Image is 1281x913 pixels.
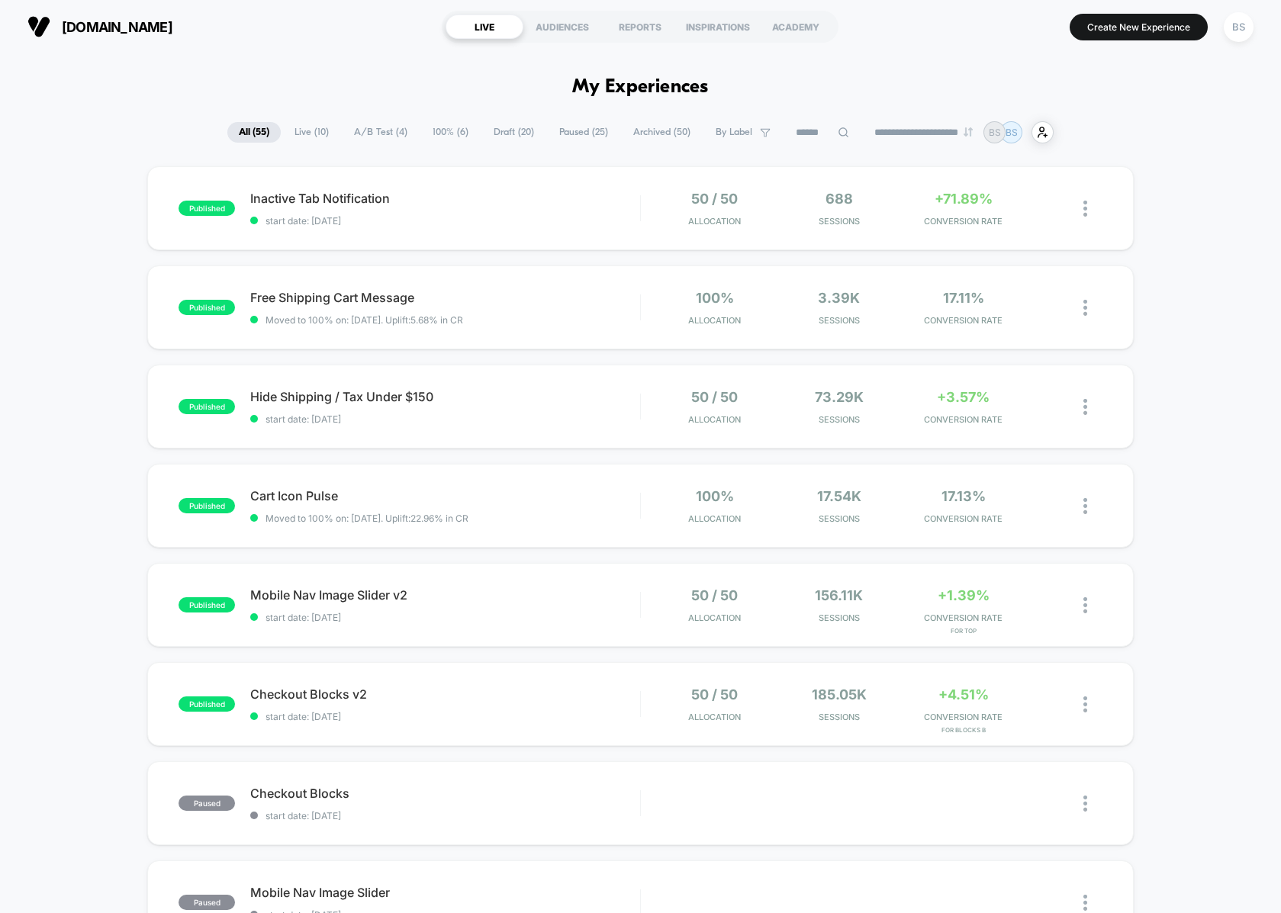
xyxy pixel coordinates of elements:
[548,122,620,143] span: Paused ( 25 )
[250,711,640,722] span: start date: [DATE]
[283,122,340,143] span: Live ( 10 )
[691,191,738,207] span: 50 / 50
[1083,399,1087,415] img: close
[781,712,897,722] span: Sessions
[989,127,1001,138] p: BS
[250,885,640,900] span: Mobile Nav Image Slider
[691,686,738,702] span: 50 / 50
[250,413,640,425] span: start date: [DATE]
[943,290,984,306] span: 17.11%
[688,216,741,227] span: Allocation
[781,216,897,227] span: Sessions
[227,122,281,143] span: All ( 55 )
[27,15,50,38] img: Visually logo
[815,389,864,405] span: 73.29k
[688,513,741,524] span: Allocation
[688,315,741,326] span: Allocation
[482,122,546,143] span: Draft ( 20 )
[250,686,640,702] span: Checkout Blocks v2
[1083,300,1087,316] img: close
[941,488,986,504] span: 17.13%
[601,14,679,39] div: REPORTS
[343,122,419,143] span: A/B Test ( 4 )
[937,389,990,405] span: +3.57%
[817,488,861,504] span: 17.54k
[905,627,1022,635] span: for Top
[905,315,1022,326] span: CONVERSION RATE
[688,414,741,425] span: Allocation
[250,786,640,801] span: Checkout Blocks
[1219,11,1258,43] button: BS
[781,513,897,524] span: Sessions
[622,122,702,143] span: Archived ( 50 )
[266,314,463,326] span: Moved to 100% on: [DATE] . Uplift: 5.68% in CR
[1083,696,1087,712] img: close
[679,14,757,39] div: INSPIRATIONS
[905,726,1022,734] span: for Blocks B
[691,389,738,405] span: 50 / 50
[1224,12,1254,42] div: BS
[905,414,1022,425] span: CONVERSION RATE
[818,290,860,306] span: 3.39k
[716,127,752,138] span: By Label
[23,14,177,39] button: [DOMAIN_NAME]
[1083,796,1087,812] img: close
[250,810,640,821] span: start date: [DATE]
[812,686,867,702] span: 185.05k
[905,513,1022,524] span: CONVERSION RATE
[935,191,993,207] span: +71.89%
[1083,498,1087,514] img: close
[696,290,734,306] span: 100%
[688,712,741,722] span: Allocation
[905,216,1022,227] span: CONVERSION RATE
[964,127,973,137] img: end
[250,587,640,603] span: Mobile Nav Image Slider v2
[421,122,480,143] span: 100% ( 6 )
[1006,127,1018,138] p: BS
[905,612,1022,623] span: CONVERSION RATE
[938,587,990,603] span: +1.39%
[179,498,235,513] span: published
[572,76,709,98] h1: My Experiences
[781,612,897,623] span: Sessions
[781,315,897,326] span: Sessions
[266,513,468,524] span: Moved to 100% on: [DATE] . Uplift: 22.96% in CR
[179,399,235,414] span: published
[179,895,235,910] span: paused
[250,215,640,227] span: start date: [DATE]
[815,587,863,603] span: 156.11k
[179,597,235,612] span: published
[938,686,989,702] span: +4.51%
[757,14,835,39] div: ACADEMY
[250,488,640,503] span: Cart Icon Pulse
[250,290,640,305] span: Free Shipping Cart Message
[250,389,640,404] span: Hide Shipping / Tax Under $150
[179,300,235,315] span: published
[1083,597,1087,613] img: close
[905,712,1022,722] span: CONVERSION RATE
[826,191,853,207] span: 688
[691,587,738,603] span: 50 / 50
[523,14,601,39] div: AUDIENCES
[696,488,734,504] span: 100%
[250,612,640,623] span: start date: [DATE]
[781,414,897,425] span: Sessions
[1083,201,1087,217] img: close
[62,19,172,35] span: [DOMAIN_NAME]
[688,612,741,623] span: Allocation
[179,696,235,712] span: published
[179,201,235,216] span: published
[1083,895,1087,911] img: close
[446,14,523,39] div: LIVE
[250,191,640,206] span: Inactive Tab Notification
[1070,14,1208,40] button: Create New Experience
[179,796,235,811] span: paused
